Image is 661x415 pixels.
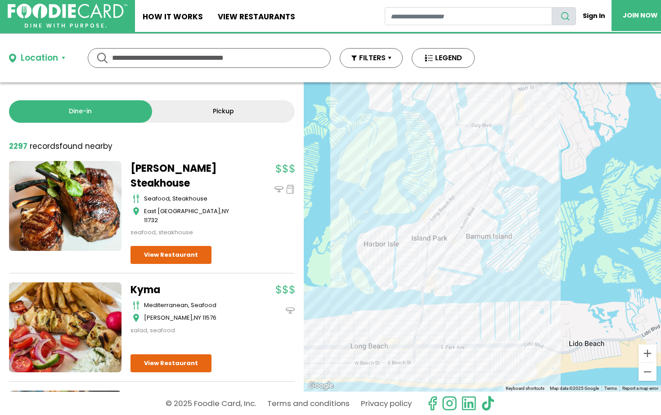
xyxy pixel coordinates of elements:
[133,301,139,310] img: cutlery_icon.svg
[604,386,617,391] a: Terms
[144,207,220,215] span: East [GEOGRAPHIC_DATA]
[222,207,229,215] span: NY
[385,7,552,25] input: restaurant search
[622,386,658,391] a: Report a map error
[133,207,139,216] img: map_icon.svg
[21,52,58,65] div: Location
[133,194,139,203] img: cutlery_icon.svg
[274,185,283,194] img: dinein_icon.svg
[306,380,336,392] a: Open this area in Google Maps (opens a new window)
[194,313,201,322] span: NY
[144,313,193,322] span: [PERSON_NAME]
[639,363,657,381] button: Zoom out
[202,313,216,322] span: 11576
[9,52,65,65] button: Location
[639,344,657,362] button: Zoom in
[130,326,243,335] div: salad, seafood
[9,100,152,123] a: Dine-in
[306,380,336,392] img: Google
[461,396,477,411] img: linkedin.svg
[130,161,243,191] a: [PERSON_NAME] Steakhouse
[130,228,243,237] div: seafood, steakhouse
[267,396,350,411] a: Terms and conditions
[130,246,211,264] a: View Restaurant
[340,48,403,68] button: FILTERS
[30,141,59,152] span: records
[144,194,243,203] div: seafood, steakhouse
[425,396,440,411] svg: check us out on facebook
[576,7,612,25] a: Sign In
[144,313,243,322] div: ,
[481,396,496,411] img: tiktok.svg
[412,48,475,68] button: LEGEND
[144,301,243,310] div: mediterranean, seafood
[361,396,412,411] a: Privacy policy
[152,100,295,123] a: Pickup
[130,282,243,297] a: Kyma
[286,185,295,194] img: pickup_icon.svg
[144,216,158,224] span: 11732
[166,396,256,411] p: © 2025 Foodie Card, Inc.
[506,385,544,392] button: Keyboard shortcuts
[552,7,576,25] button: search
[286,306,295,315] img: dinein_icon.svg
[9,141,112,152] div: found nearby
[9,141,27,152] strong: 2297
[130,354,211,372] a: View Restaurant
[133,313,139,322] img: map_icon.svg
[550,386,599,391] span: Map data ©2025 Google
[144,207,243,224] div: ,
[8,4,127,28] img: FoodieCard; Eat, Drink, Save, Donate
